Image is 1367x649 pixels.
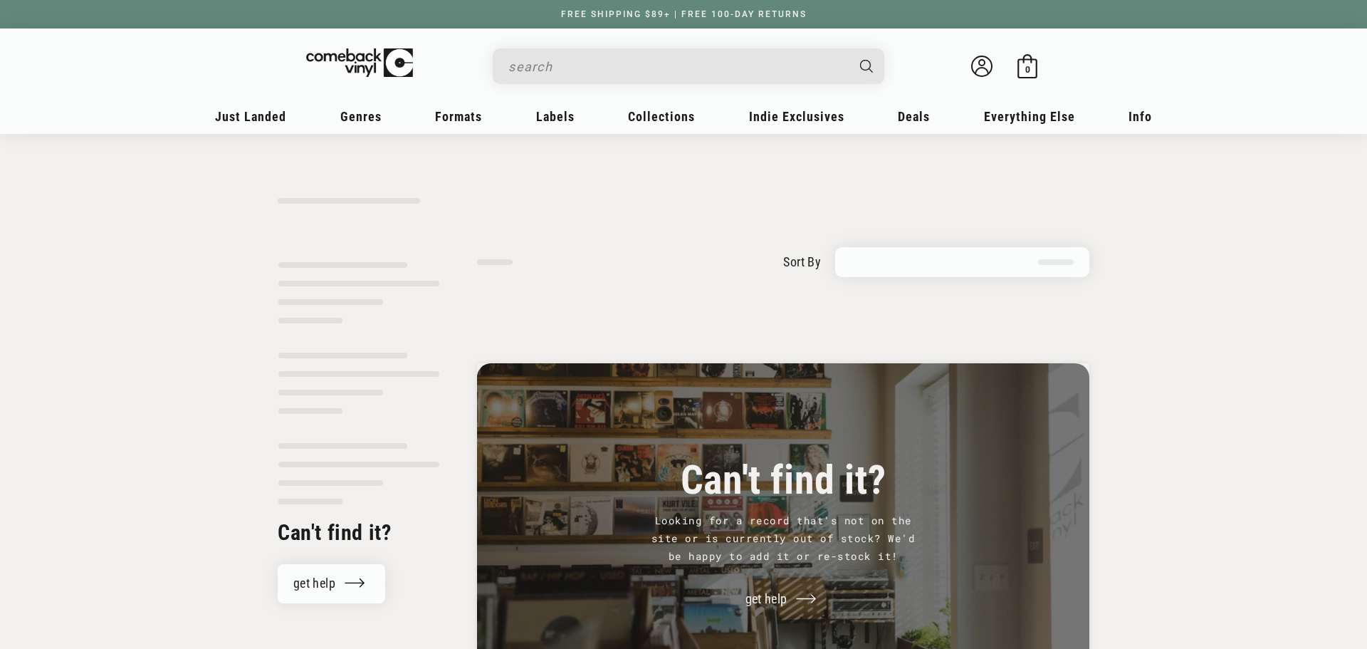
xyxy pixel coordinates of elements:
[435,109,482,124] span: Formats
[513,464,1054,497] h3: Can't find it?
[749,109,844,124] span: Indie Exclusives
[340,109,382,124] span: Genres
[898,109,930,124] span: Deals
[278,564,385,603] a: get help
[848,48,886,84] button: Search
[215,109,286,124] span: Just Landed
[783,252,821,271] label: sort by
[493,48,884,84] div: Search
[547,9,821,19] a: FREE SHIPPING $89+ | FREE 100-DAY RETURNS
[628,109,695,124] span: Collections
[1025,64,1030,75] span: 0
[648,512,918,566] p: Looking for a record that's not on the site or is currently out of stock? We'd be happy to add it...
[730,579,837,618] a: get help
[1128,109,1152,124] span: Info
[508,52,846,81] input: search
[984,109,1075,124] span: Everything Else
[536,109,575,124] span: Labels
